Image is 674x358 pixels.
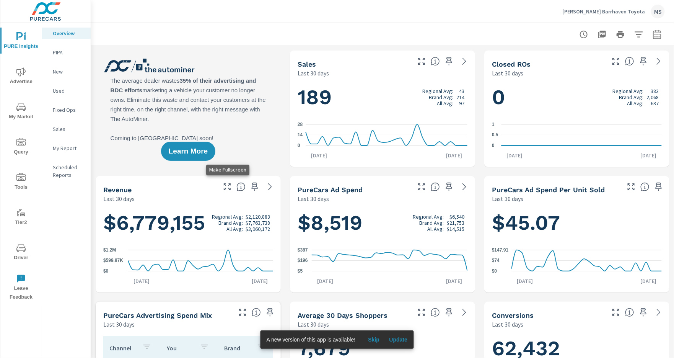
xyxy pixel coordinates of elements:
[653,181,665,193] span: Save this to your personalized report
[613,27,628,42] button: Print Report
[298,210,467,236] h1: $8,519
[413,214,444,220] p: Regional Avg:
[637,306,650,319] span: Save this to your personalized report
[0,23,42,305] div: nav menu
[53,125,85,133] p: Sales
[298,122,303,127] text: 28
[53,68,85,75] p: New
[246,220,270,226] p: $7,763,738
[3,173,39,192] span: Tools
[459,100,464,106] p: 97
[298,258,308,263] text: $196
[246,214,270,220] p: $2,120,883
[610,306,622,319] button: Make Fullscreen
[103,186,132,194] h5: Revenue
[298,132,303,138] text: 14
[264,306,276,319] span: Save this to your personalized report
[625,57,634,66] span: Number of Repair Orders Closed by the selected dealership group over the selected time range. [So...
[167,344,194,352] p: You
[640,182,650,191] span: Average cost of advertising per each vehicle sold at the dealer over the selected date range. The...
[415,181,428,193] button: Make Fullscreen
[298,320,329,329] p: Last 30 days
[42,123,91,135] div: Sales
[651,100,659,106] p: 637
[3,67,39,86] span: Advertise
[53,106,85,114] p: Fixed Ops
[646,94,659,100] p: 2,068
[492,320,523,329] p: Last 30 days
[458,306,470,319] a: See more details in report
[42,142,91,154] div: My Report
[650,27,665,42] button: Select Date Range
[458,55,470,67] a: See more details in report
[169,148,208,155] span: Learn More
[312,277,339,285] p: [DATE]
[458,181,470,193] a: See more details in report
[298,268,303,274] text: $5
[365,336,383,343] span: Skip
[492,122,495,127] text: 1
[298,69,329,78] p: Last 30 days
[625,308,634,317] span: The number of dealer-specified goals completed by a visitor. [Source: This data is provided by th...
[651,88,659,94] p: 383
[492,268,497,274] text: $0
[653,306,665,319] a: See more details in report
[103,247,116,253] text: $1.2M
[431,182,440,191] span: Total cost of media for all PureCars channels for the selected dealership group over the selected...
[103,311,212,319] h5: PureCars Advertising Spend Mix
[53,29,85,37] p: Overview
[103,258,123,263] text: $599.87K
[249,181,261,193] span: Save this to your personalized report
[443,55,455,67] span: Save this to your personalized report
[428,226,444,232] p: All Avg:
[53,144,85,152] p: My Report
[437,100,453,106] p: All Avg:
[103,210,273,236] h1: $6,779,155
[431,308,440,317] span: A rolling 30 day total of daily Shoppers on the dealership website, averaged over the selected da...
[42,47,91,58] div: PIPA
[443,306,455,319] span: Save this to your personalized report
[298,194,329,203] p: Last 30 days
[3,103,39,121] span: My Market
[103,320,135,329] p: Last 30 days
[492,186,605,194] h5: PureCars Ad Spend Per Unit Sold
[625,181,637,193] button: Make Fullscreen
[389,336,407,343] span: Update
[420,220,444,226] p: Brand Avg:
[3,274,39,302] span: Leave Feedback
[512,277,539,285] p: [DATE]
[492,132,498,138] text: 0.5
[651,5,665,18] div: MS
[441,277,467,285] p: [DATE]
[42,28,91,39] div: Overview
[637,55,650,67] span: Save this to your personalized report
[53,163,85,179] p: Scheduled Reports
[627,100,644,106] p: All Avg:
[226,226,243,232] p: All Avg:
[422,88,453,94] p: Regional Avg:
[53,87,85,95] p: Used
[492,311,534,319] h5: Conversions
[3,208,39,227] span: Tier2
[456,94,464,100] p: 214
[298,311,387,319] h5: Average 30 Days Shoppers
[443,181,455,193] span: Save this to your personalized report
[447,220,464,226] p: $21,753
[128,277,155,285] p: [DATE]
[492,69,523,78] p: Last 30 days
[441,152,467,159] p: [DATE]
[492,210,662,236] h1: $45.07
[42,85,91,96] div: Used
[619,94,644,100] p: Brand Avg:
[218,220,243,226] p: Brand Avg:
[298,247,308,253] text: $387
[447,226,464,232] p: $14,515
[492,258,500,263] text: $74
[212,214,243,220] p: Regional Avg:
[613,88,644,94] p: Regional Avg:
[610,55,622,67] button: Make Fullscreen
[429,94,453,100] p: Brand Avg:
[653,55,665,67] a: See more details in report
[298,143,300,148] text: 0
[594,27,610,42] button: "Export Report to PDF"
